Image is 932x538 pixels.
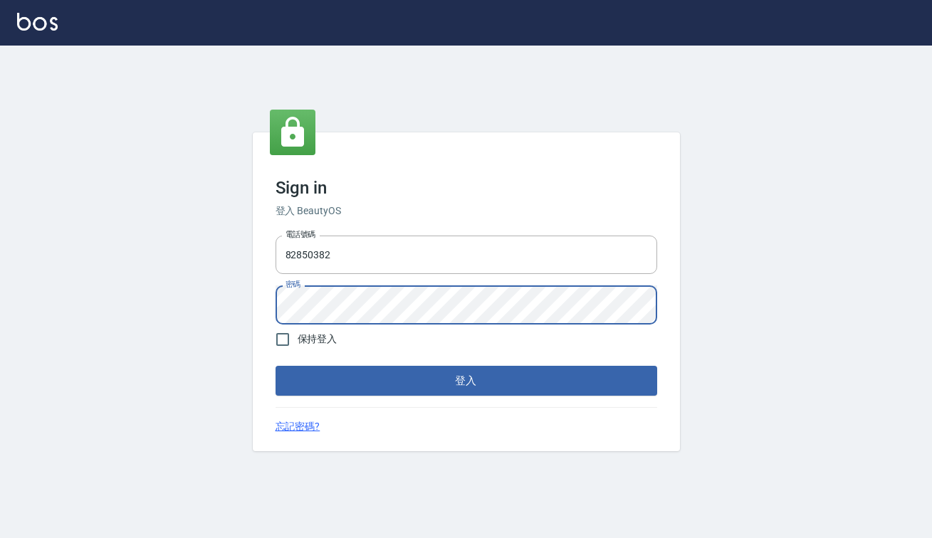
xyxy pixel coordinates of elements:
label: 電話號碼 [286,229,315,240]
a: 忘記密碼? [276,419,320,434]
button: 登入 [276,366,657,396]
label: 密碼 [286,279,300,290]
h6: 登入 BeautyOS [276,204,657,218]
h3: Sign in [276,178,657,198]
span: 保持登入 [298,332,337,347]
img: Logo [17,13,58,31]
